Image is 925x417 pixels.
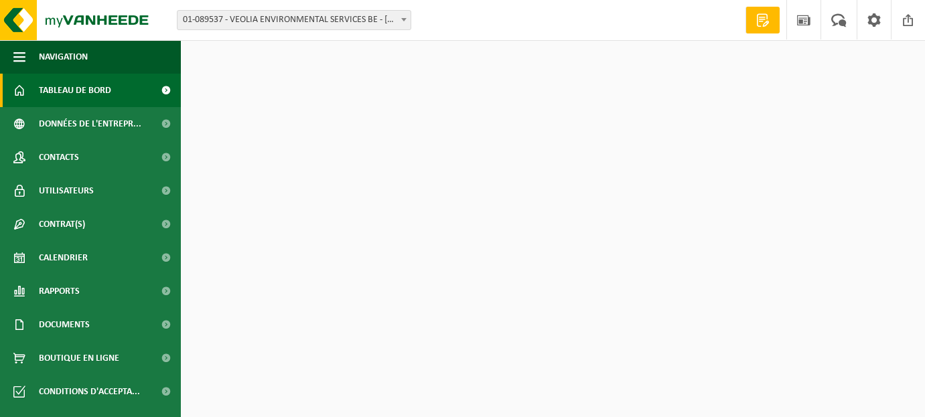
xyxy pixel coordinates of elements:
span: Données de l'entrepr... [39,107,141,141]
span: Calendrier [39,241,88,274]
span: Boutique en ligne [39,341,119,375]
span: Navigation [39,40,88,74]
span: Contrat(s) [39,207,85,241]
span: Utilisateurs [39,174,94,207]
span: Tableau de bord [39,74,111,107]
span: Contacts [39,141,79,174]
span: Documents [39,308,90,341]
span: Conditions d'accepta... [39,375,140,408]
span: 01-089537 - VEOLIA ENVIRONMENTAL SERVICES BE - 2340 BEERSE, STEENBAKKERSDAM 43/44 bus 2 [177,11,411,29]
span: 01-089537 - VEOLIA ENVIRONMENTAL SERVICES BE - 2340 BEERSE, STEENBAKKERSDAM 43/44 bus 2 [177,10,411,30]
span: Rapports [39,274,80,308]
